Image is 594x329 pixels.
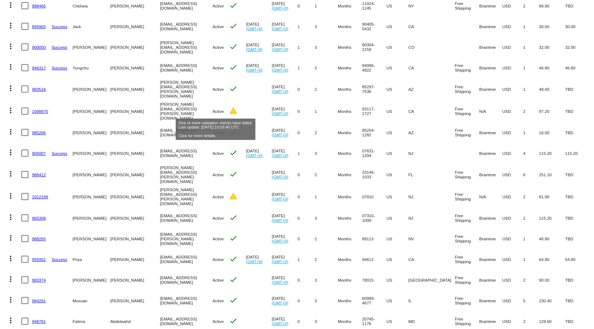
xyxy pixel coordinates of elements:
[502,249,523,270] mat-cell: USD
[338,57,362,78] mat-cell: Months
[32,45,46,49] a: 900050
[6,148,15,157] mat-icon: more_vert
[246,68,263,72] a: (GMT+0)
[6,234,15,242] mat-icon: more_vert
[565,100,590,122] mat-cell: TBD
[32,151,46,156] a: 905007
[479,78,502,100] mat-cell: Braintree
[565,208,590,228] mat-cell: TBD
[502,163,523,186] mat-cell: USD
[52,24,67,29] a: Success
[479,290,502,311] mat-cell: Braintree
[502,143,523,163] mat-cell: USD
[272,37,298,57] mat-cell: [DATE]
[272,249,298,270] mat-cell: [DATE]
[110,228,160,249] mat-cell: [PERSON_NAME]
[362,290,387,311] mat-cell: 60089-4677
[73,78,110,100] mat-cell: [PERSON_NAME]
[246,57,272,78] mat-cell: [DATE]
[298,163,315,186] mat-cell: 0
[362,122,387,143] mat-cell: 85254-1282
[565,228,590,249] mat-cell: TBD
[408,290,455,311] mat-cell: IL
[246,47,263,52] a: (GMT+0)
[315,78,338,100] mat-cell: 2
[272,174,288,179] a: (GMT+0)
[408,143,455,163] mat-cell: NJ
[110,16,160,37] mat-cell: [PERSON_NAME]
[246,249,272,270] mat-cell: [DATE]
[73,186,110,208] mat-cell: [PERSON_NAME]
[6,42,15,51] mat-icon: more_vert
[6,63,15,71] mat-icon: more_vert
[523,270,539,290] mat-cell: 2
[272,280,288,284] a: (GMT+0)
[523,100,539,122] mat-cell: 2
[387,37,408,57] mat-cell: US
[565,122,590,143] mat-cell: TBD
[338,270,362,290] mat-cell: Months
[479,143,502,163] mat-cell: Braintree
[160,163,213,186] mat-cell: [PERSON_NAME][EMAIL_ADDRESS][PERSON_NAME][DOMAIN_NAME]
[315,290,338,311] mat-cell: 3
[110,78,160,100] mat-cell: [PERSON_NAME]
[110,186,160,208] mat-cell: [PERSON_NAME]
[298,186,315,208] mat-cell: 0
[362,228,387,249] mat-cell: 89113
[272,78,298,100] mat-cell: [DATE]
[338,208,362,228] mat-cell: Months
[315,249,338,270] mat-cell: 2
[160,57,213,78] mat-cell: [EMAIL_ADDRESS][DOMAIN_NAME]
[272,111,288,116] a: (GMT+0)
[6,169,15,178] mat-icon: more_vert
[298,270,315,290] mat-cell: 0
[523,186,539,208] mat-cell: 2
[479,16,502,37] mat-cell: Braintree
[110,290,160,311] mat-cell: [PERSON_NAME]
[272,197,288,201] a: (GMT+0)
[502,37,523,57] mat-cell: USD
[479,228,502,249] mat-cell: Braintree
[539,249,565,270] mat-cell: 64.80
[272,47,288,52] a: (GMT+0)
[387,270,408,290] mat-cell: US
[73,16,110,37] mat-cell: Jack
[523,290,539,311] mat-cell: 5
[315,37,338,57] mat-cell: 3
[160,249,213,270] mat-cell: [EMAIL_ADDRESS][DOMAIN_NAME]
[160,100,213,122] mat-cell: [PERSON_NAME][EMAIL_ADDRESS][PERSON_NAME][DOMAIN_NAME]
[502,270,523,290] mat-cell: USD
[110,163,160,186] mat-cell: [PERSON_NAME]
[408,186,455,208] mat-cell: NJ
[6,1,15,9] mat-icon: more_vert
[539,78,565,100] mat-cell: 48.60
[272,26,288,31] a: (GMT+0)
[338,228,362,249] mat-cell: Months
[160,143,213,163] mat-cell: [EMAIL_ADDRESS][DOMAIN_NAME]
[6,296,15,304] mat-icon: more_vert
[272,301,288,305] a: (GMT+0)
[479,57,502,78] mat-cell: Braintree
[565,270,590,290] mat-cell: TBD
[523,122,539,143] mat-cell: 1
[32,172,46,177] a: 986412
[565,186,590,208] mat-cell: TBD
[539,228,565,249] mat-cell: 46.80
[338,163,362,186] mat-cell: Months
[110,208,160,228] mat-cell: [PERSON_NAME]
[298,78,315,100] mat-cell: 0
[160,37,213,57] mat-cell: [PERSON_NAME][EMAIL_ADDRESS][DOMAIN_NAME]
[315,270,338,290] mat-cell: 3
[362,37,387,57] mat-cell: 80304-2159
[110,143,160,163] mat-cell: [PERSON_NAME]
[539,37,565,57] mat-cell: 32.00
[455,78,479,100] mat-cell: Free Shipping
[408,270,455,290] mat-cell: [GEOGRAPHIC_DATA]
[32,24,46,29] a: 895965
[272,163,298,186] mat-cell: [DATE]
[246,37,272,57] mat-cell: [DATE]
[315,163,338,186] mat-cell: 2
[52,257,67,262] a: Success
[6,254,15,263] mat-icon: more_vert
[272,290,298,311] mat-cell: [DATE]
